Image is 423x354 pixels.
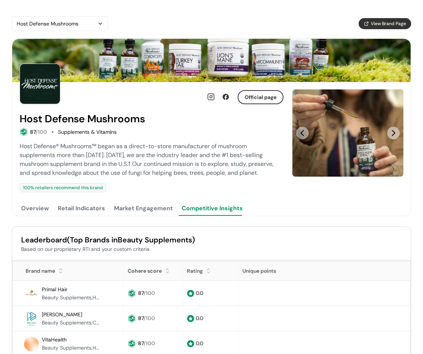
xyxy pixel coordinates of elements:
div: Based on our proprietary RTI and your custom criteria [21,245,402,253]
div: Beauty Supplements,Herbs & Functional Foods,[MEDICAL_DATA],Antioxidants,Collagen,Eye Health Suppl... [42,344,101,352]
div: Beauty Supplements,Herbs & Functional Foods,Supplements & Vitamins,Supplements [42,294,101,302]
button: Next Slide [387,127,400,139]
div: Brand name [17,267,55,275]
a: Primal Hair [42,285,67,294]
a: [PERSON_NAME] [42,310,82,319]
button: Retail Indicators [56,201,107,216]
img: Brand cover image [12,39,411,82]
button: Competitive Insights [180,201,244,216]
button: Overview [20,201,50,216]
span: /100 [36,129,47,135]
div: Slide 1 [292,89,403,177]
img: Slide 0 [292,89,403,177]
div: Supplements & Vitamins [58,128,117,136]
button: Market Engagement [113,201,174,216]
span: Unique points [242,268,276,274]
h2: Host Defense Mushrooms [20,113,145,125]
a: VitaHealth [42,335,67,344]
span: 0.0 [196,340,204,347]
span: Host Defense® Mushrooms™ began as a direct-to-store manufacturer of mushroom supplements more tha... [20,142,273,177]
div: Carousel [292,89,403,177]
div: 100 % retailers recommend this brand [20,183,106,192]
span: 87 [30,129,36,135]
span: /100 [144,340,155,347]
button: View Brand Page [359,18,411,29]
span: VitaHealth [42,336,67,343]
span: /100 [144,290,155,296]
span: 87 [138,340,144,347]
div: Beauty Supplements,Collagen,[MEDICAL_DATA] & Joint Health,Pet Food,Supplements & Vitamins,Supplem... [42,319,101,327]
span: Primal Hair [42,286,67,293]
span: View Brand Page [371,20,406,27]
span: [PERSON_NAME] [42,311,82,318]
span: Leaderboard [21,235,67,245]
button: Previous Slide [296,127,309,139]
div: Rating [187,267,203,275]
span: 0.0 [196,290,204,296]
span: 0.0 [196,315,204,321]
span: 87 [138,290,144,296]
div: Cohere score [128,267,162,275]
span: /100 [144,315,155,321]
div: Host Defense Mushrooms [17,19,96,28]
img: Brand Photo [20,64,60,104]
button: Official page [238,90,283,104]
span: 87 [138,315,144,321]
span: (Top Brands in Beauty Supplements ) [67,235,195,245]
